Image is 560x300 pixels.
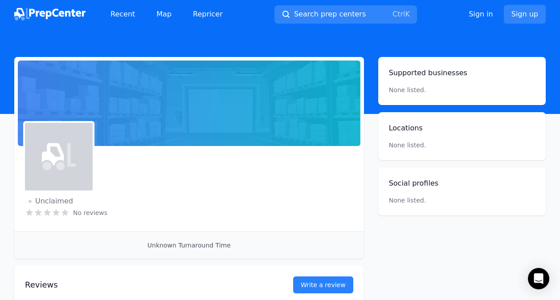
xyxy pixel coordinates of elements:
span: Unknown Turnaround Time [147,242,231,249]
a: Map [149,5,179,23]
p: None listed. [389,85,426,94]
p: None listed. [389,141,535,150]
h2: Locations [389,123,535,134]
a: Sign up [504,5,546,24]
button: Search prep centersCtrlK [274,5,417,24]
a: Recent [103,5,142,23]
span: Search prep centers [294,9,366,20]
h2: Social profiles [389,178,535,189]
div: Open Intercom Messenger [528,268,549,289]
span: Unclaimed [29,196,73,207]
a: Write a review [293,276,353,293]
a: Sign in [469,9,493,20]
h2: Reviews [25,279,265,291]
kbd: Ctrl [392,10,405,18]
img: PrepCenter [14,8,86,20]
a: Repricer [186,5,230,23]
h2: Supported businesses [389,68,535,78]
kbd: K [405,10,410,18]
span: No reviews [73,208,107,217]
p: None listed. [389,196,426,205]
img: icon-light.svg [42,140,76,174]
